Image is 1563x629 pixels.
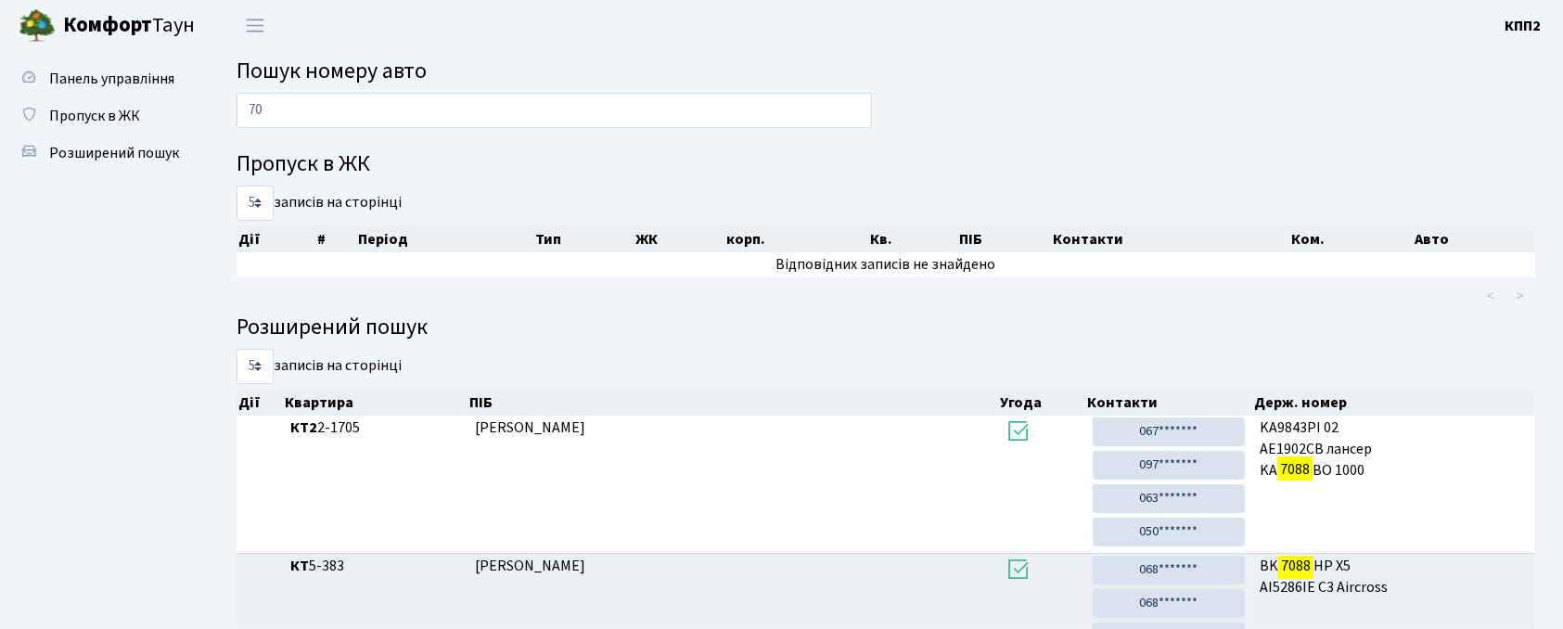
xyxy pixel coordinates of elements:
[290,556,460,577] span: 5-383
[356,226,534,252] th: Період
[237,390,283,416] th: Дії
[49,69,174,89] span: Панель управління
[9,60,195,97] a: Панель управління
[634,226,724,252] th: ЖК
[957,226,1052,252] th: ПІБ
[237,349,402,384] label: записів на сторінці
[724,226,869,252] th: корп.
[49,143,179,163] span: Розширений пошук
[475,417,585,438] span: [PERSON_NAME]
[475,556,585,576] span: [PERSON_NAME]
[237,314,1535,341] h4: Розширений пошук
[63,10,195,42] span: Таун
[1260,417,1528,481] span: KA9843PI 02 АЕ1902СВ лансер KA BO 1000
[237,186,274,221] select: записів на сторінці
[19,7,56,45] img: logo.png
[998,390,1084,416] th: Угода
[290,417,317,438] b: КТ2
[315,226,356,252] th: #
[9,135,195,172] a: Розширений пошук
[1505,15,1541,37] a: КПП2
[237,151,1535,178] h4: Пропуск в ЖК
[1052,226,1290,252] th: Контакти
[237,93,872,128] input: Пошук
[9,97,195,135] a: Пропуск в ЖК
[237,226,315,252] th: Дії
[237,55,427,87] span: Пошук номеру авто
[1278,553,1313,579] mark: 7088
[1277,456,1313,482] mark: 7088
[869,226,957,252] th: Кв.
[290,417,460,439] span: 2-1705
[1505,16,1541,36] b: КПП2
[1085,390,1252,416] th: Контакти
[237,186,402,221] label: записів на сторінці
[1413,226,1535,252] th: Авто
[283,390,468,416] th: Квартира
[1252,390,1535,416] th: Держ. номер
[468,390,999,416] th: ПІБ
[1290,226,1414,252] th: Ком.
[1260,556,1528,598] span: BK HP X5 AI5286IE C3 Aircross
[63,10,152,40] b: Комфорт
[237,349,274,384] select: записів на сторінці
[534,226,634,252] th: Тип
[290,556,309,576] b: КТ
[232,10,278,41] button: Переключити навігацію
[49,106,140,126] span: Пропуск в ЖК
[237,252,1535,277] td: Відповідних записів не знайдено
